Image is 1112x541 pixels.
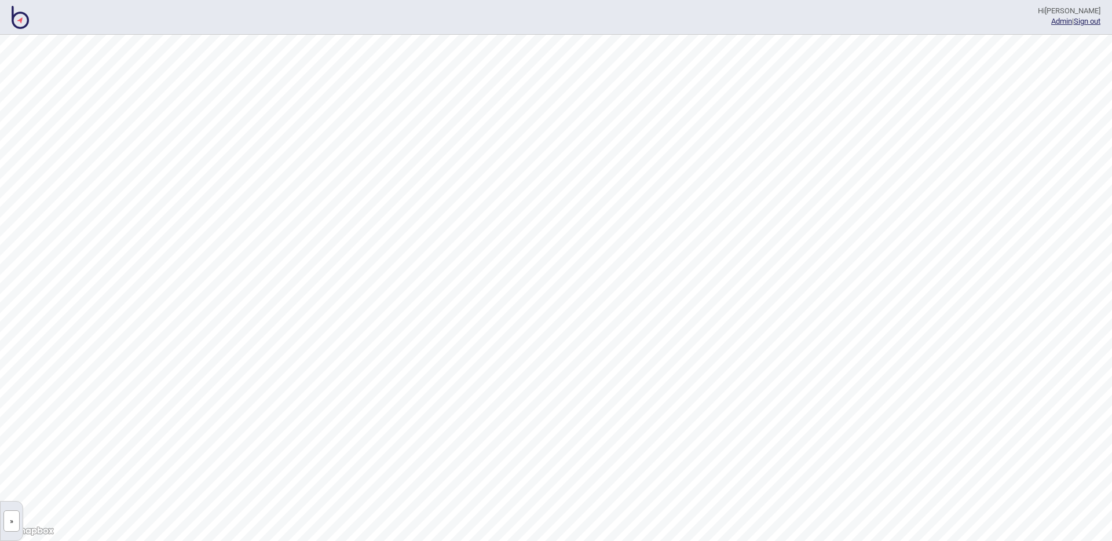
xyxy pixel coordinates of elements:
span: | [1051,17,1074,25]
img: BindiMaps CMS [12,6,29,29]
div: Hi [PERSON_NAME] [1038,6,1100,16]
button: Sign out [1074,17,1100,25]
a: Mapbox logo [3,524,54,538]
a: » [1,514,23,526]
a: Admin [1051,17,1072,25]
button: » [3,510,20,532]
